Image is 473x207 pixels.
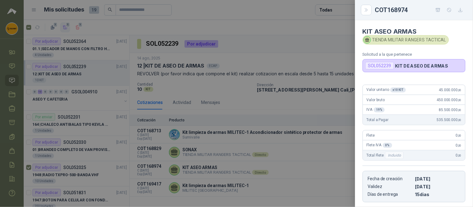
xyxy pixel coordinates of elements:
span: Flete [367,133,375,138]
span: Total a Pagar [367,118,389,122]
p: [DATE] [415,184,460,189]
span: ,00 [458,144,461,147]
span: ,00 [458,108,461,112]
span: ,00 [458,118,461,122]
p: KIT DE ASEO DE ARMAS [395,63,448,68]
p: Validez [368,184,413,189]
span: Valor unitario [367,87,406,92]
p: Solicitud a la que pertenece [363,52,466,57]
div: 0 % [383,143,392,148]
span: 450.000.000 [437,98,461,102]
span: ,00 [458,154,461,157]
span: Valor bruto [367,98,385,102]
h4: KIT ASEO ARMAS [363,28,466,35]
span: 535.500.000 [437,118,461,122]
span: 85.500.000 [439,108,461,112]
div: SOL052239 [365,62,394,69]
span: 45.000.000 [439,88,461,92]
p: Días de entrega [368,192,413,197]
div: COT168974 [375,5,466,15]
span: 0 [456,133,461,138]
span: Flete IVA [367,143,392,148]
p: 15 dias [415,192,460,197]
span: Total Flete [367,152,405,159]
span: 0 [456,143,461,148]
p: Fecha de creación [368,176,413,181]
p: [DATE] [415,176,460,181]
span: ,00 [458,134,461,137]
div: TIENDA MILITAR RANGERS TACTICAL [363,35,449,45]
div: x 10 KIT [390,87,406,92]
span: ,00 [458,88,461,92]
button: Close [363,6,370,14]
div: Incluido [385,152,404,159]
span: ,00 [458,98,461,102]
div: 19 % [374,107,385,112]
span: 0 [456,153,461,158]
span: IVA [367,107,385,112]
